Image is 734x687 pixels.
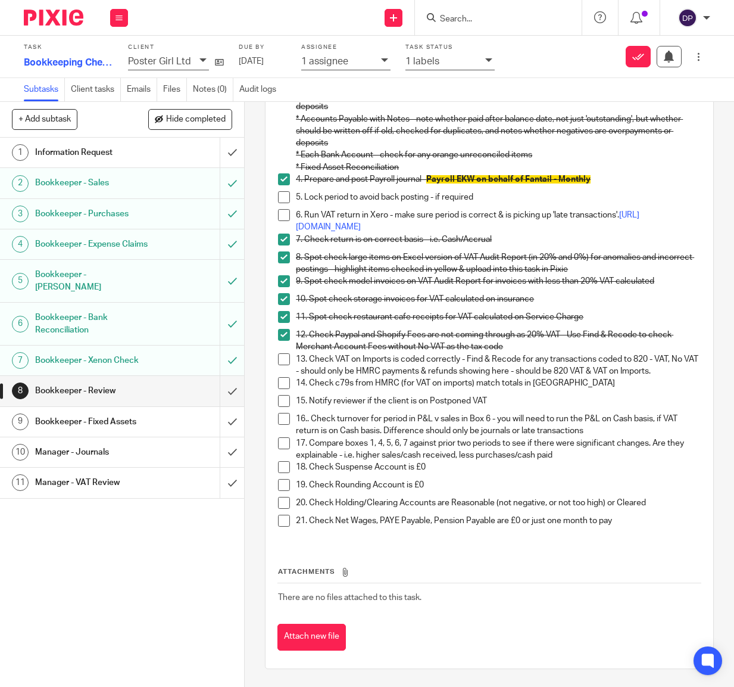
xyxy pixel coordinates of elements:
[296,209,701,234] p: 6. Run VAT return in Xero - make sure period is correct & is picking up 'late transactions'.
[12,383,29,399] div: 8
[163,78,187,101] a: Files
[296,191,701,203] p: 5. Lock period to avoid back posting - if required
[439,14,546,25] input: Search
[35,443,151,461] h1: Manager - Journals
[12,316,29,332] div: 6
[35,266,151,296] h1: Bookkeeper - [PERSON_NAME]
[296,149,701,161] p: * Each Bank Account - check for any orange unreconciled items
[296,497,701,509] p: 20. Check Holding/Clearing Accounts are Reasonable (not negative, or not too high) or Cleared
[12,273,29,290] div: 5
[35,413,151,431] h1: Bookkeeper - Fixed Assets
[35,382,151,400] h1: Bookkeeper - Review
[35,235,151,253] h1: Bookkeeper - Expense Claims
[296,413,701,437] p: 16.. Check turnover for period in P&L v sales in Box 6 - you will need to run the P&L on Cash bas...
[71,78,121,101] a: Client tasks
[12,414,29,430] div: 9
[678,8,697,27] img: svg%3E
[35,352,151,369] h1: Bookkeeper - Xenon Check
[296,173,701,185] p: 4. Prepare and post Payroll journal -
[128,56,191,67] p: Poster Girl Ltd
[12,444,29,461] div: 10
[301,43,391,51] label: Assignee
[278,593,421,602] span: There are no files attached to this task.
[296,395,701,407] p: 15. Notify reviewer if the client is on Postponed VAT
[239,57,264,66] span: [DATE]
[35,174,151,192] h1: Bookkeeper - Sales
[127,78,157,101] a: Emails
[296,161,701,173] p: * Fixed Asset Reconciliation
[278,568,335,575] span: Attachments
[35,205,151,223] h1: Bookkeeper - Purchases
[296,377,701,389] p: 14. Check c79s from HMRC (for VAT on imports) match totals in [GEOGRAPHIC_DATA]
[193,78,233,101] a: Notes (0)
[12,352,29,369] div: 7
[166,115,226,125] span: Hide completed
[296,293,701,305] p: 10. Spot check storage invoices for VAT calculated on insurance
[12,236,29,253] div: 4
[405,43,495,51] label: Task status
[12,175,29,192] div: 2
[296,311,701,323] p: 11. Spot check restaurant cafe receipts for VAT calculated on Service Charge
[296,329,701,353] p: 12. Check Paypal and Shopify Fees are not coming through as 20% VAT - Use Find & Recode to check ...
[296,437,701,462] p: 17. Compare boxes 1, 4, 5, 6, 7 against prior two periods to see if there were significant change...
[35,309,151,339] h1: Bookkeeper - Bank Reconciliation
[148,109,232,129] button: Hide completed
[24,10,83,26] img: Pixie
[35,474,151,492] h1: Manager - VAT Review
[277,624,346,651] button: Attach new file
[296,113,701,150] p: * Accounts Payable with Notes - note whether paid after balance date, not just 'outstanding', but...
[12,109,77,129] button: + Add subtask
[296,234,701,245] p: 7. Check return is on correct basis - i.e. Cash/Accrual
[296,353,701,378] p: 13. Check VAT on Imports is coded correctly - Find & Recode for any transactions coded to 820 - V...
[296,275,701,287] p: 9. Spot check model invoices on VAT Audit Report for invoices with less than 20% VAT calculated
[405,56,439,67] p: 1 labels
[12,144,29,161] div: 1
[296,461,701,473] p: 18. Check Suspense Account is £0
[296,479,701,491] p: 19. Check Rounding Account is £0
[24,78,65,101] a: Subtasks
[301,56,348,67] p: 1 assignee
[296,251,701,276] p: 8. Spot check large items on Excel version of VAT Audit Report (in 20% and 0%) for anomalies and ...
[296,515,701,527] p: 21. Check Net Wages, PAYE Payable, Pension Payable are £0 or just one month to pay
[426,175,591,184] span: Payroll EKW on behalf of Fantail - Monthly
[239,43,286,51] label: Due by
[239,78,282,101] a: Audit logs
[12,206,29,222] div: 3
[24,43,113,51] label: Task
[12,474,29,491] div: 11
[35,144,151,161] h1: Information Request
[128,43,224,51] label: Client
